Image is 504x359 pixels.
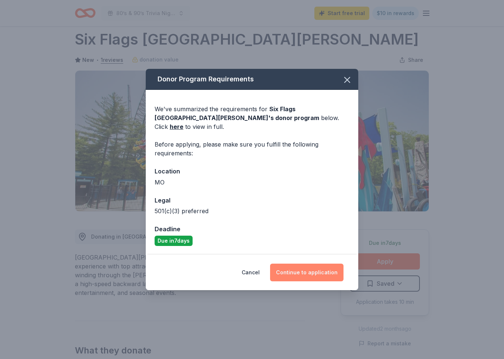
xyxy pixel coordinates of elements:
[155,207,349,215] div: 501(c)(3) preferred
[155,178,349,187] div: MO
[155,166,349,176] div: Location
[155,224,349,234] div: Deadline
[242,264,260,281] button: Cancel
[155,140,349,158] div: Before applying, please make sure you fulfill the following requirements:
[270,264,344,281] button: Continue to application
[155,236,193,246] div: Due in 7 days
[146,69,358,90] div: Donor Program Requirements
[155,196,349,205] div: Legal
[155,105,349,131] div: We've summarized the requirements for below. Click to view in full.
[170,122,183,131] a: here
